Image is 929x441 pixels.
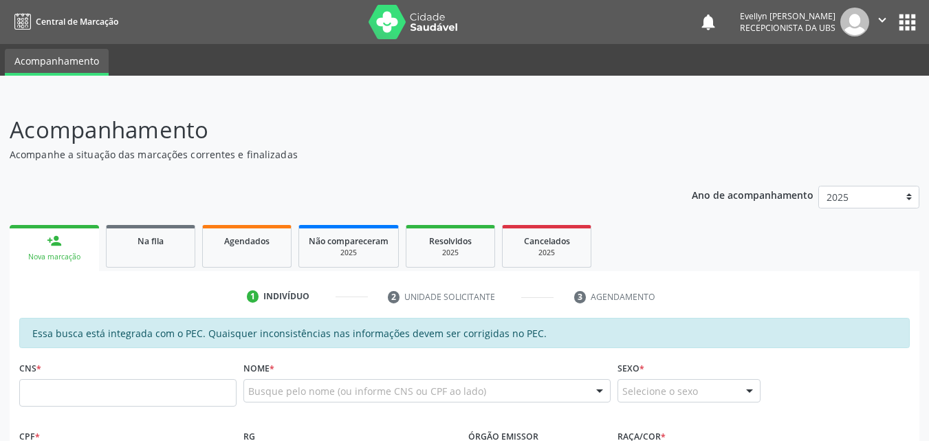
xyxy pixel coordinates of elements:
p: Acompanhamento [10,113,646,147]
span: Agendados [224,235,270,247]
div: Nova marcação [19,252,89,262]
span: Resolvidos [429,235,472,247]
button:  [869,8,895,36]
button: notifications [699,12,718,32]
label: Nome [243,358,274,379]
a: Central de Marcação [10,10,118,33]
label: Sexo [617,358,644,379]
span: Recepcionista da UBS [740,22,835,34]
span: Selecione o sexo [622,384,698,398]
button: apps [895,10,919,34]
div: 2025 [309,248,389,258]
div: 2025 [416,248,485,258]
span: Central de Marcação [36,16,118,28]
div: 1 [247,290,259,303]
div: Essa busca está integrada com o PEC. Quaisquer inconsistências nas informações devem ser corrigid... [19,318,910,348]
p: Acompanhe a situação das marcações correntes e finalizadas [10,147,646,162]
div: 2025 [512,248,581,258]
img: img [840,8,869,36]
div: person_add [47,233,62,248]
span: Busque pelo nome (ou informe CNS ou CPF ao lado) [248,384,486,398]
span: Cancelados [524,235,570,247]
span: Não compareceram [309,235,389,247]
span: Na fila [138,235,164,247]
i:  [875,12,890,28]
label: CNS [19,358,41,379]
a: Acompanhamento [5,49,109,76]
p: Ano de acompanhamento [692,186,813,203]
div: Indivíduo [263,290,309,303]
div: Evellyn [PERSON_NAME] [740,10,835,22]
